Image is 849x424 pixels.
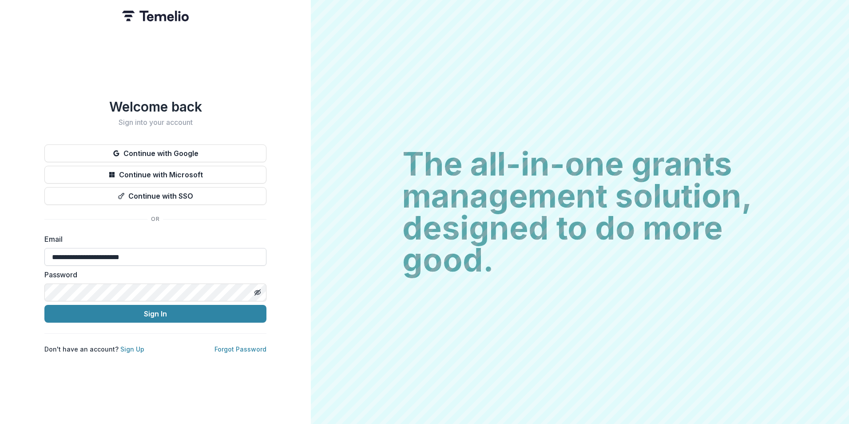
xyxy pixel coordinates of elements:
a: Sign Up [120,345,144,353]
label: Email [44,234,261,244]
button: Continue with Microsoft [44,166,266,184]
button: Continue with Google [44,144,266,162]
button: Continue with SSO [44,187,266,205]
a: Forgot Password [214,345,266,353]
button: Sign In [44,305,266,323]
button: Toggle password visibility [250,285,265,300]
h1: Welcome back [44,99,266,115]
img: Temelio [122,11,189,21]
h2: Sign into your account [44,118,266,127]
p: Don't have an account? [44,344,144,354]
label: Password [44,269,261,280]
